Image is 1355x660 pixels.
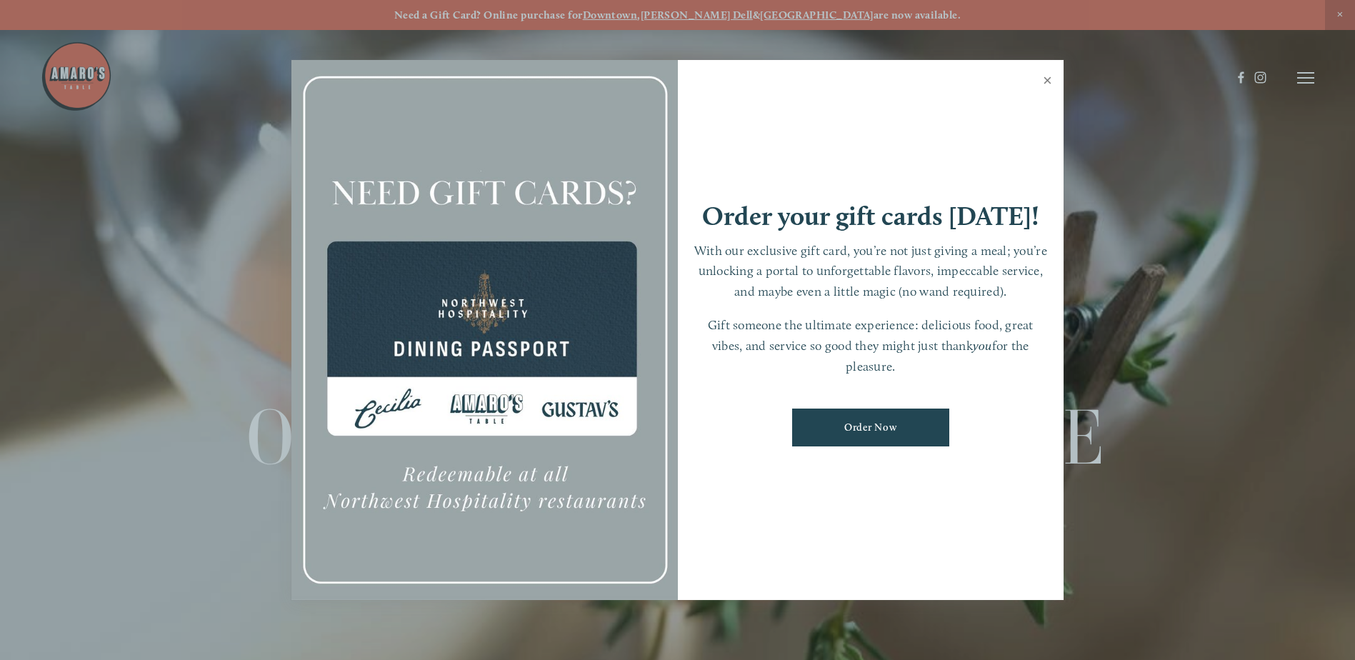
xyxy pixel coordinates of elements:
a: Order Now [792,409,949,446]
p: Gift someone the ultimate experience: delicious food, great vibes, and service so good they might... [692,315,1050,376]
h1: Order your gift cards [DATE]! [702,203,1039,229]
em: you [973,338,992,353]
a: Close [1034,62,1061,102]
p: With our exclusive gift card, you’re not just giving a meal; you’re unlocking a portal to unforge... [692,241,1050,302]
